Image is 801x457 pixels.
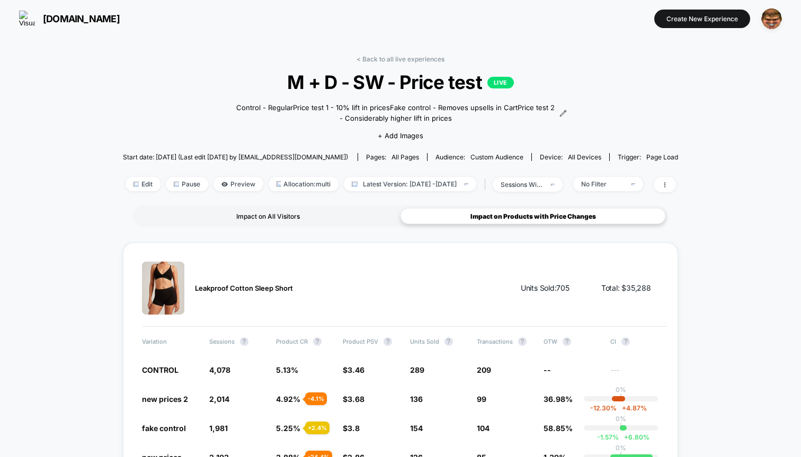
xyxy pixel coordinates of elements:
[142,337,198,346] span: Variation
[444,337,453,346] button: ?
[305,422,330,434] div: + 2.4 %
[501,181,543,189] div: sessions with impression
[378,131,423,140] span: + Add Images
[616,386,626,393] p: 0%
[16,10,123,27] button: [DOMAIN_NAME]
[622,404,626,412] span: +
[544,337,600,346] span: OTW
[590,404,617,412] span: -12.30 %
[619,433,649,441] span: 6.80 %
[142,424,186,433] span: fake control
[646,153,678,161] span: Page Load
[357,55,444,63] a: < Back to all live experiences
[384,337,392,346] button: ?
[343,424,360,433] span: $3.8
[470,153,523,161] span: Custom Audience
[410,395,423,404] span: 136
[544,395,573,404] span: 36.98%
[136,208,400,224] div: Impact on All Visitors
[269,177,339,191] span: Allocation: multi
[142,365,179,374] span: CONTROL
[213,177,263,191] span: Preview
[126,177,161,191] span: Edit
[400,208,665,224] div: Impact on Products with Price Changes
[391,153,419,161] span: all pages
[654,10,750,28] button: Create New Experience
[209,365,230,374] span: 4,078
[581,180,624,188] div: No Filter
[616,415,626,423] p: 0%
[531,153,609,161] span: Device:
[209,424,228,433] span: 1,981
[343,365,364,374] span: $3.46
[234,103,557,123] span: Control - RegularPrice test 1 - 10% lift in pricesFake control - Removes upsells in CartPrice tes...
[465,183,468,185] img: end
[621,337,630,346] button: ?
[521,283,569,293] span: Units Sold: 705
[277,181,281,187] img: rebalance
[624,433,628,441] span: +
[276,365,298,374] span: 5.13%
[544,424,573,433] span: 58.85%
[209,395,229,404] span: 2,014
[610,367,666,375] span: ---
[487,77,514,88] p: LIVE
[620,423,622,431] p: |
[174,182,179,187] img: end
[276,395,300,404] span: 4.92%
[276,337,332,346] span: Product CR
[276,424,300,433] span: 5.25%
[477,395,486,404] span: 99
[343,395,364,404] span: $3.68
[631,183,635,185] img: end
[601,283,651,293] span: Total: $ 35,288
[616,444,626,452] p: 0%
[410,365,424,374] span: 289
[343,337,399,346] span: Product PSV
[482,177,493,192] span: |
[209,337,265,346] span: Sessions
[477,424,489,433] span: 104
[133,182,139,187] img: edit
[151,71,651,93] span: M + D - SW - Price test
[597,433,619,441] span: -1.57 %
[410,424,423,433] span: 154
[610,337,666,346] span: CI
[240,337,248,346] button: ?
[19,11,35,26] img: Visually logo
[352,182,358,187] img: calendar
[123,153,348,161] span: Start date: [DATE] (Last edit [DATE] by [EMAIL_ADDRESS][DOMAIN_NAME])
[518,337,527,346] button: ?
[195,284,293,292] span: Leakproof Cotton Sleep Short
[563,337,571,346] button: ?
[344,177,476,191] span: Latest Version: [DATE] - [DATE]
[618,153,678,161] div: Trigger:
[435,153,523,161] div: Audience:
[43,13,120,24] span: [DOMAIN_NAME]
[761,8,782,29] img: ppic
[477,337,533,346] span: Transactions
[551,184,555,186] img: end
[568,153,601,161] span: all devices
[758,8,785,30] button: ppic
[366,153,419,161] div: Pages:
[620,393,622,401] p: |
[142,395,188,404] span: new prices 2
[477,365,491,374] span: 209
[166,177,208,191] span: Pause
[142,262,184,315] img: Leakproof Cotton Sleep Short
[313,337,322,346] button: ?
[305,392,327,405] div: - 4.1 %
[410,337,466,346] span: Units Sold
[617,404,647,412] span: 4.87 %
[544,365,551,374] span: --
